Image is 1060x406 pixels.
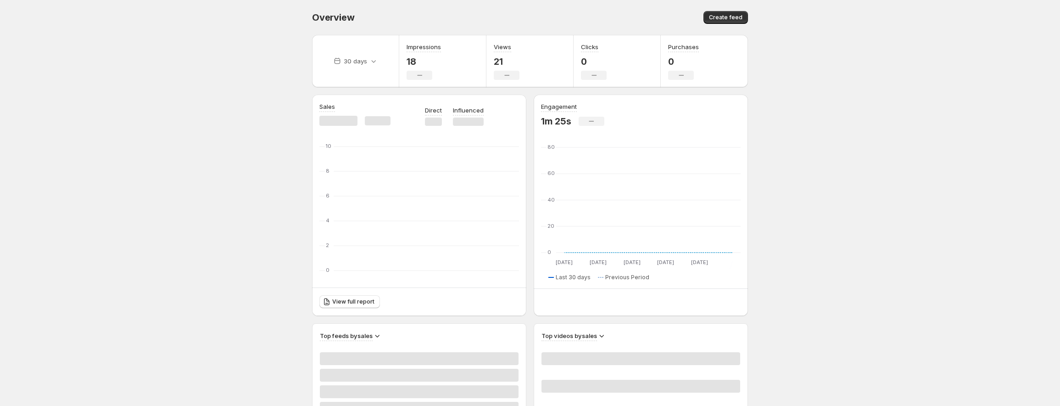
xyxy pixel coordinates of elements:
[494,42,511,51] h3: Views
[556,259,573,265] text: [DATE]
[541,331,597,340] h3: Top videos by sales
[657,259,674,265] text: [DATE]
[547,197,555,203] text: 40
[320,331,373,340] h3: Top feeds by sales
[326,143,331,149] text: 10
[319,295,380,308] a: View full report
[407,56,441,67] p: 18
[668,56,699,67] p: 0
[624,259,641,265] text: [DATE]
[494,56,519,67] p: 21
[326,168,329,174] text: 8
[709,14,742,21] span: Create feed
[407,42,441,51] h3: Impressions
[547,170,555,176] text: 60
[581,42,598,51] h3: Clicks
[703,11,748,24] button: Create feed
[556,274,591,281] span: Last 30 days
[668,42,699,51] h3: Purchases
[541,102,577,111] h3: Engagement
[326,192,329,199] text: 6
[453,106,484,115] p: Influenced
[547,223,554,229] text: 20
[590,259,607,265] text: [DATE]
[581,56,607,67] p: 0
[691,259,708,265] text: [DATE]
[547,144,555,150] text: 80
[332,298,374,305] span: View full report
[326,242,329,248] text: 2
[547,249,551,255] text: 0
[541,116,571,127] p: 1m 25s
[312,12,354,23] span: Overview
[425,106,442,115] p: Direct
[319,102,335,111] h3: Sales
[326,217,329,224] text: 4
[605,274,649,281] span: Previous Period
[344,56,367,66] p: 30 days
[326,267,329,273] text: 0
